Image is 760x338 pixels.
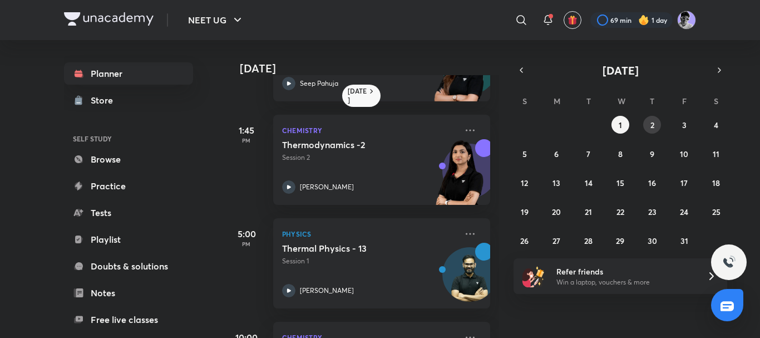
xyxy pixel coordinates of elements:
abbr: October 20, 2025 [552,207,561,217]
h5: Thermal Physics - 13 [282,243,421,254]
abbr: October 2, 2025 [650,120,654,130]
abbr: October 1, 2025 [619,120,622,130]
abbr: October 31, 2025 [680,236,688,246]
button: October 9, 2025 [643,145,661,163]
abbr: October 11, 2025 [713,149,719,159]
button: October 20, 2025 [547,203,565,221]
a: Planner [64,62,193,85]
p: PM [224,241,269,247]
button: October 26, 2025 [516,232,534,249]
abbr: October 19, 2025 [521,207,529,217]
abbr: Sunday [522,96,527,106]
button: October 16, 2025 [643,174,661,192]
abbr: October 26, 2025 [520,236,529,246]
abbr: October 8, 2025 [618,149,623,159]
button: October 10, 2025 [675,145,693,163]
abbr: October 30, 2025 [648,236,657,246]
abbr: Monday [554,96,560,106]
button: October 5, 2025 [516,145,534,163]
abbr: October 9, 2025 [650,149,654,159]
p: Session 1 [282,256,457,266]
abbr: Friday [682,96,687,106]
abbr: October 23, 2025 [648,207,657,217]
button: October 11, 2025 [707,145,725,163]
button: October 14, 2025 [580,174,598,192]
button: NEET UG [181,9,251,31]
abbr: October 7, 2025 [586,149,590,159]
img: ttu [722,256,736,269]
p: [PERSON_NAME] [300,182,354,192]
abbr: Wednesday [618,96,625,106]
button: October 23, 2025 [643,203,661,221]
p: Session 2 [282,153,457,163]
button: October 13, 2025 [547,174,565,192]
button: [DATE] [529,62,712,78]
button: October 15, 2025 [611,174,629,192]
a: Notes [64,282,193,304]
h6: [DATE] [348,87,367,105]
a: Company Logo [64,12,154,28]
img: Company Logo [64,12,154,26]
a: Free live classes [64,308,193,331]
abbr: October 28, 2025 [584,236,593,246]
img: henil patel [677,11,696,30]
abbr: Saturday [714,96,718,106]
button: October 21, 2025 [580,203,598,221]
button: October 25, 2025 [707,203,725,221]
abbr: October 14, 2025 [585,178,593,188]
abbr: October 10, 2025 [680,149,688,159]
div: Store [91,94,120,107]
p: Win a laptop, vouchers & more [556,277,693,287]
button: October 6, 2025 [547,145,565,163]
abbr: October 27, 2025 [552,236,560,246]
abbr: October 22, 2025 [616,207,624,217]
abbr: October 6, 2025 [554,149,559,159]
button: October 7, 2025 [580,145,598,163]
button: October 27, 2025 [547,232,565,249]
a: Playlist [64,228,193,251]
button: October 22, 2025 [611,203,629,221]
p: Chemistry [282,124,457,137]
abbr: October 24, 2025 [680,207,688,217]
abbr: Thursday [650,96,654,106]
button: avatar [564,11,581,29]
h5: 5:00 [224,227,269,241]
a: Practice [64,175,193,197]
abbr: October 21, 2025 [585,207,592,217]
abbr: October 16, 2025 [648,178,656,188]
img: avatar [567,15,578,25]
abbr: October 29, 2025 [616,236,624,246]
button: October 3, 2025 [675,116,693,134]
abbr: October 18, 2025 [712,178,720,188]
abbr: October 17, 2025 [680,178,688,188]
abbr: Tuesday [586,96,591,106]
button: October 29, 2025 [611,232,629,249]
img: referral [522,265,545,287]
button: October 24, 2025 [675,203,693,221]
p: Seep Pahuja [300,79,338,89]
p: [PERSON_NAME] [300,286,354,296]
button: October 2, 2025 [643,116,661,134]
img: unacademy [429,139,490,216]
img: streak [638,14,649,26]
span: [DATE] [603,63,639,78]
h5: Thermodynamics -2 [282,139,421,150]
abbr: October 12, 2025 [521,178,528,188]
h5: 1:45 [224,124,269,137]
button: October 28, 2025 [580,232,598,249]
button: October 30, 2025 [643,232,661,249]
button: October 12, 2025 [516,174,534,192]
a: Browse [64,148,193,170]
a: Tests [64,202,193,224]
button: October 1, 2025 [611,116,629,134]
button: October 4, 2025 [707,116,725,134]
p: PM [224,137,269,144]
h6: Refer friends [556,266,693,277]
h6: SELF STUDY [64,129,193,148]
abbr: October 3, 2025 [682,120,687,130]
p: Physics [282,227,457,241]
abbr: October 25, 2025 [712,207,720,217]
abbr: October 13, 2025 [552,178,560,188]
button: October 8, 2025 [611,145,629,163]
button: October 18, 2025 [707,174,725,192]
